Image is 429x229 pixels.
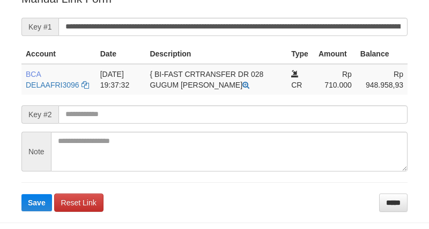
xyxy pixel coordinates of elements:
[145,44,287,64] th: Description
[96,64,146,95] td: [DATE] 19:37:32
[28,198,46,207] span: Save
[21,44,96,64] th: Account
[82,81,89,89] a: Copy DELAAFRI3096 to clipboard
[145,64,287,95] td: { BI-FAST CRTRANSFER DR 028 GUGUM [PERSON_NAME]
[96,44,146,64] th: Date
[26,70,41,78] span: BCA
[287,44,314,64] th: Type
[26,81,79,89] a: DELAAFRI3096
[291,81,302,89] span: CR
[356,44,408,64] th: Balance
[21,18,58,36] span: Key #1
[356,64,408,95] td: Rp 948.958,93
[61,198,97,207] span: Reset Link
[21,105,58,124] span: Key #2
[21,194,52,211] button: Save
[54,194,103,212] a: Reset Link
[314,44,356,64] th: Amount
[314,64,356,95] td: Rp 710.000
[21,132,51,171] span: Note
